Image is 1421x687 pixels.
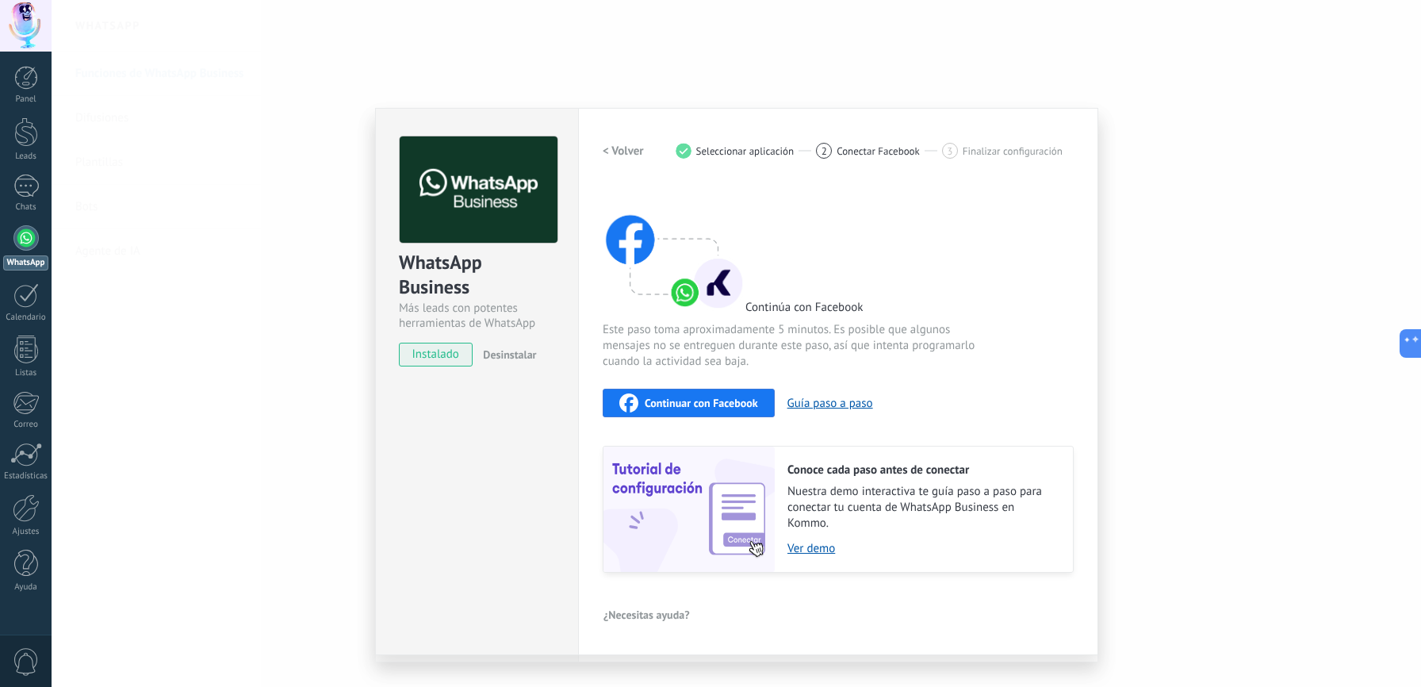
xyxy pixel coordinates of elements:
div: WhatsApp Business [399,250,555,301]
button: < Volver [603,136,644,165]
button: Continuar con Facebook [603,389,775,417]
div: Ayuda [3,582,49,593]
div: Ajustes [3,527,49,537]
span: Continúa con Facebook [745,300,863,316]
img: connect with facebook [603,184,745,311]
span: instalado [400,343,472,367]
button: Desinstalar [477,343,536,367]
div: WhatsApp [3,255,48,271]
span: Desinstalar [483,347,536,362]
div: Leads [3,152,49,162]
div: Panel [3,94,49,105]
button: Guía paso a paso [787,396,873,411]
span: ¿Necesitas ayuda? [603,609,690,620]
img: logo_main.png [400,136,557,244]
div: Estadísticas [3,471,49,482]
span: Conectar Facebook [837,145,920,157]
span: Nuestra demo interactiva te guía paso a paso para conectar tu cuenta de WhatsApp Business en Kommo. [787,484,1057,532]
button: ¿Necesitas ayuda? [603,603,691,627]
span: 2 [822,144,827,158]
div: Chats [3,202,49,213]
h2: Conoce cada paso antes de conectar [787,462,1057,478]
span: Este paso toma aproximadamente 5 minutos. Es posible que algunos mensajes no se entreguen durante... [603,322,980,370]
a: Ver demo [787,541,1057,556]
span: Seleccionar aplicación [696,145,795,157]
h2: < Volver [603,144,644,159]
div: Listas [3,368,49,378]
span: 3 [947,144,952,158]
span: Finalizar configuración [963,145,1063,157]
div: Más leads con potentes herramientas de WhatsApp [399,301,555,331]
div: Calendario [3,313,49,323]
span: Continuar con Facebook [645,397,758,409]
div: Correo [3,420,49,430]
